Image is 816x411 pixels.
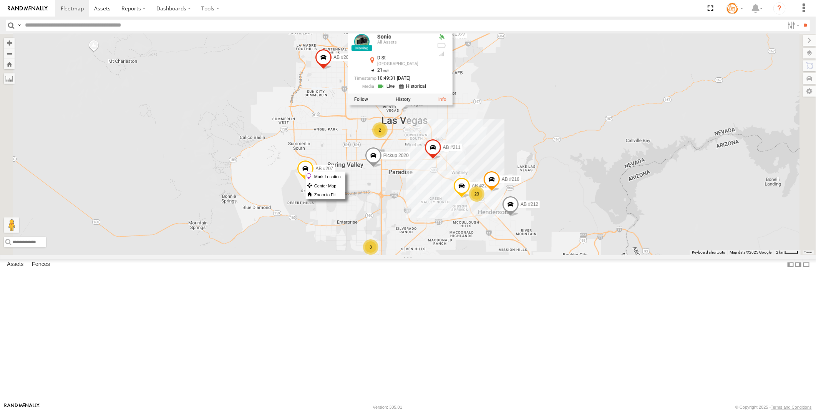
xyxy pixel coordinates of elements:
[377,33,391,40] a: Sonic
[4,217,19,233] button: Drag Pegman onto the map to open Street View
[794,259,802,270] label: Dock Summary Table to the Right
[443,145,461,150] span: AB #211
[771,405,812,409] a: Terms and Conditions
[377,67,390,72] span: 21
[383,152,409,158] span: Pickup 2020
[306,181,345,190] label: Center Map
[16,20,22,31] label: Search Query
[730,250,771,254] span: Map data ©2025 Google
[472,183,489,188] span: AB #223
[437,34,446,40] div: Valid GPS Fix
[773,2,786,15] i: ?
[372,122,388,138] div: 2
[4,48,15,59] button: Zoom out
[377,82,397,90] a: View Live Media Streams
[377,55,431,60] div: D St
[396,97,411,102] label: View Asset History
[735,405,812,409] div: © Copyright 2025 -
[306,172,345,181] label: Mark Location
[692,250,725,255] button: Keyboard shortcuts
[354,75,431,80] div: Date/time of location update
[377,61,431,66] div: [GEOGRAPHIC_DATA]
[776,250,784,254] span: 2 km
[399,82,428,90] a: View Historical Media Streams
[804,251,813,254] a: Terms
[28,259,54,270] label: Fences
[306,190,345,199] label: Zoom to Fit
[315,165,333,171] span: AB #207
[4,38,15,48] button: Zoom in
[803,86,816,97] label: Map Settings
[502,177,519,182] span: AB #216
[469,186,484,202] div: 23
[787,259,794,270] label: Dock Summary Table to the Left
[8,6,48,11] img: rand-logo.svg
[724,3,746,14] div: Tommy Stauffer
[3,259,27,270] label: Assets
[4,73,15,84] label: Measure
[4,403,40,411] a: Visit our Website
[354,34,370,49] a: View Asset Details
[437,50,446,57] div: Last Event GSM Signal Strength
[437,42,446,48] div: No battery health information received from this device.
[448,32,465,37] span: AB #227
[363,239,378,255] div: 3
[774,250,801,255] button: Map Scale: 2 km per 32 pixels
[4,59,15,69] button: Zoom Home
[784,20,801,31] label: Search Filter Options
[333,55,351,60] span: AB #203
[521,202,538,207] span: AB #212
[803,259,810,270] label: Hide Summary Table
[373,405,402,409] div: Version: 305.01
[438,97,446,102] a: View Asset Details
[354,97,368,102] label: Realtime tracking of Asset
[377,40,431,45] div: All Assets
